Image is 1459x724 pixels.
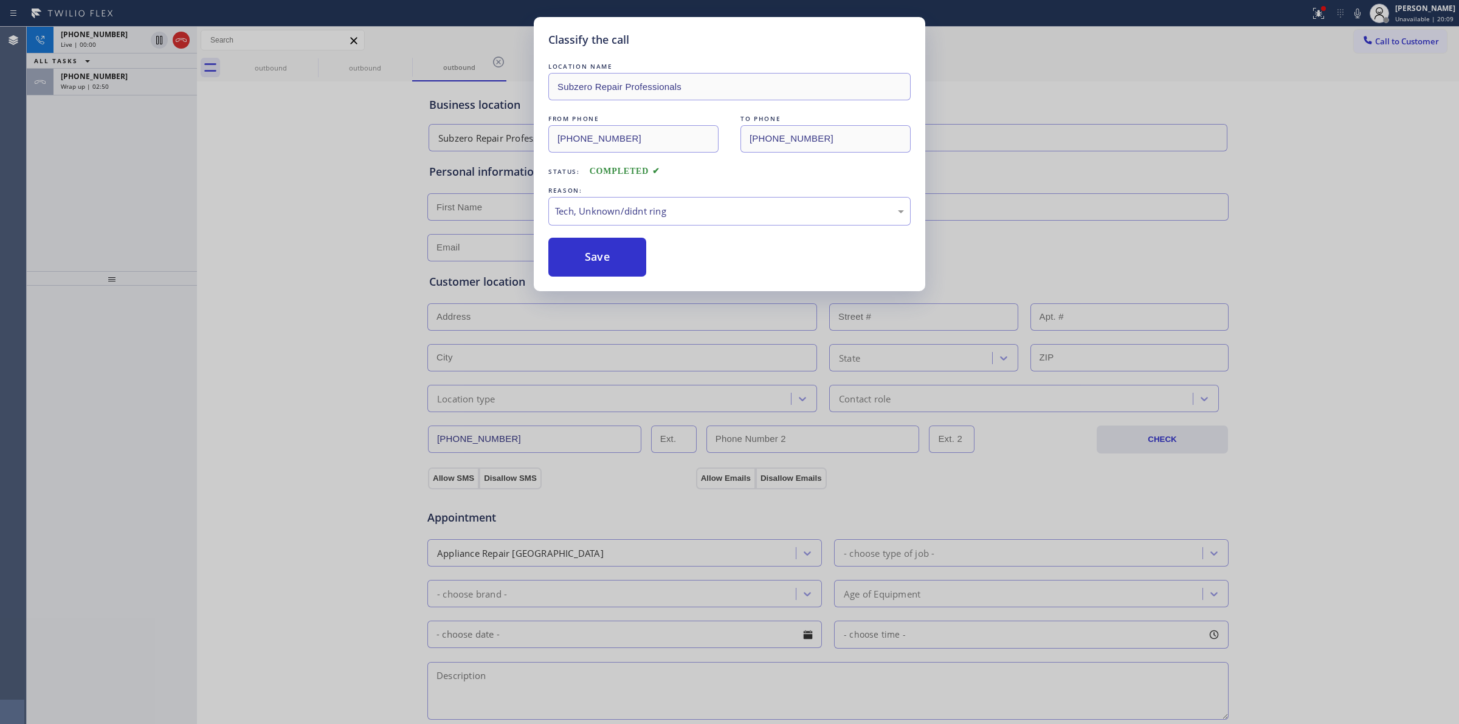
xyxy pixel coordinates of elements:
div: LOCATION NAME [548,60,911,73]
button: Save [548,238,646,277]
div: FROM PHONE [548,112,719,125]
div: TO PHONE [740,112,911,125]
input: To phone [740,125,911,153]
div: Tech, Unknown/didnt ring [555,204,904,218]
div: REASON: [548,184,911,197]
span: COMPLETED [590,167,660,176]
input: From phone [548,125,719,153]
span: Status: [548,167,580,176]
h5: Classify the call [548,32,629,48]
